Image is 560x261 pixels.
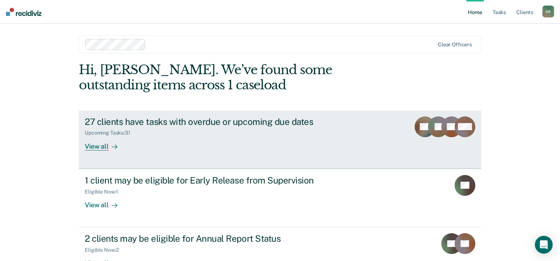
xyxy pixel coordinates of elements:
[535,236,553,254] div: Open Intercom Messenger
[85,195,126,209] div: View all
[542,6,554,17] div: A R
[85,136,126,151] div: View all
[85,116,345,127] div: 27 clients have tasks with overdue or upcoming due dates
[438,42,472,48] div: Clear officers
[85,247,125,253] div: Eligible Now : 2
[85,175,345,186] div: 1 client may be eligible for Early Release from Supervision
[79,169,481,227] a: 1 client may be eligible for Early Release from SupervisionEligible Now:1View all
[85,189,124,195] div: Eligible Now : 1
[542,6,554,17] button: AR
[79,110,481,169] a: 27 clients have tasks with overdue or upcoming due datesUpcoming Tasks:31View all
[85,130,136,136] div: Upcoming Tasks : 31
[6,8,41,16] img: Recidiviz
[79,62,400,93] div: Hi, [PERSON_NAME]. We’ve found some outstanding items across 1 caseload
[85,233,345,244] div: 2 clients may be eligible for Annual Report Status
